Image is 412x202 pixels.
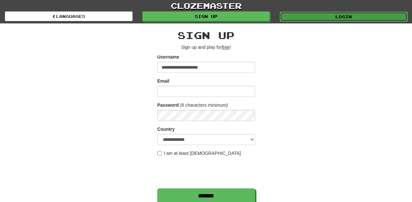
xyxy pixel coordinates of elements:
h2: Sign up [157,30,255,41]
a: Languages [5,11,133,21]
u: free [222,45,230,50]
label: I am at least [DEMOGRAPHIC_DATA] [157,150,241,156]
p: Sign up and play for ! [157,44,255,50]
label: Username [157,54,179,60]
label: Country [157,126,175,132]
input: I am at least [DEMOGRAPHIC_DATA] [157,151,162,155]
em: (6 characters minimum) [180,102,228,108]
iframe: reCAPTCHA [157,160,256,185]
a: Sign up [142,11,270,21]
label: Password [157,102,179,108]
label: Email [157,78,169,84]
a: Login [280,12,407,21]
